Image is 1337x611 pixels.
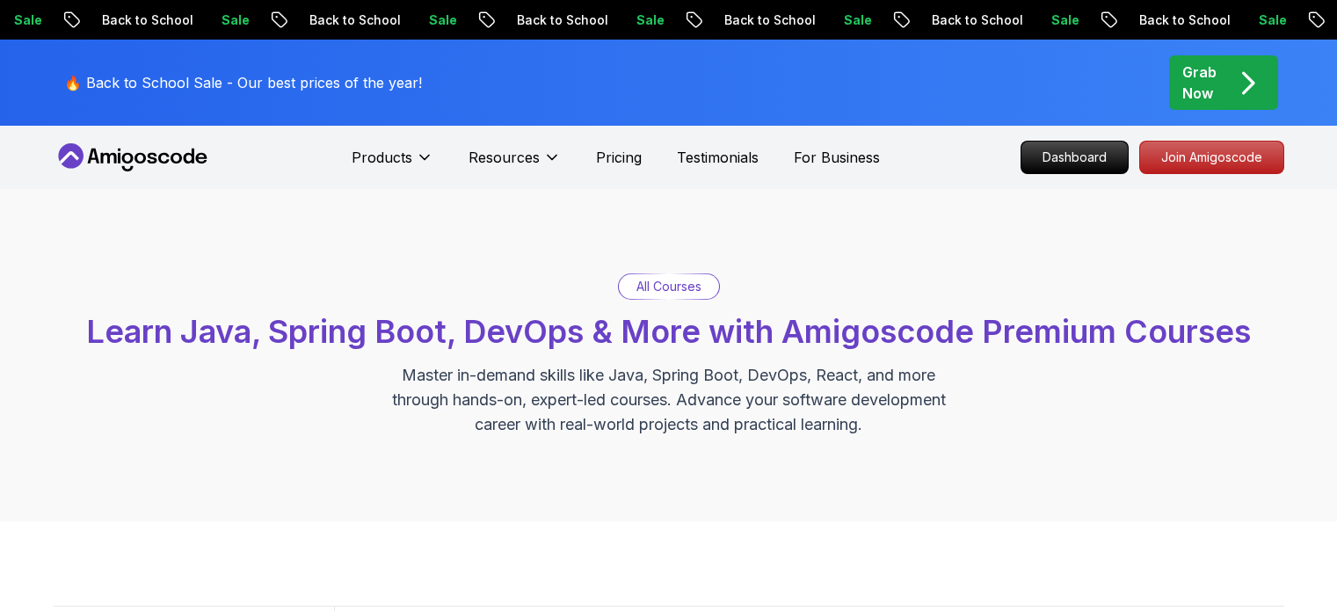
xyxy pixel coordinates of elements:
[1139,141,1284,174] a: Join Amigoscode
[1212,11,1268,29] p: Sale
[55,11,175,29] p: Back to School
[1093,11,1212,29] p: Back to School
[469,147,540,168] p: Resources
[596,147,642,168] a: Pricing
[1005,11,1061,29] p: Sale
[86,312,1251,351] span: Learn Java, Spring Boot, DevOps & More with Amigoscode Premium Courses
[885,11,1005,29] p: Back to School
[263,11,382,29] p: Back to School
[794,147,880,168] a: For Business
[352,147,412,168] p: Products
[374,363,964,437] p: Master in-demand skills like Java, Spring Boot, DevOps, React, and more through hands-on, expert-...
[1140,142,1283,173] p: Join Amigoscode
[677,147,759,168] a: Testimonials
[678,11,797,29] p: Back to School
[469,147,561,182] button: Resources
[382,11,439,29] p: Sale
[175,11,231,29] p: Sale
[1182,62,1217,104] p: Grab Now
[636,278,701,295] p: All Courses
[590,11,646,29] p: Sale
[1021,141,1129,174] a: Dashboard
[470,11,590,29] p: Back to School
[1021,142,1128,173] p: Dashboard
[797,11,854,29] p: Sale
[352,147,433,182] button: Products
[64,72,422,93] p: 🔥 Back to School Sale - Our best prices of the year!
